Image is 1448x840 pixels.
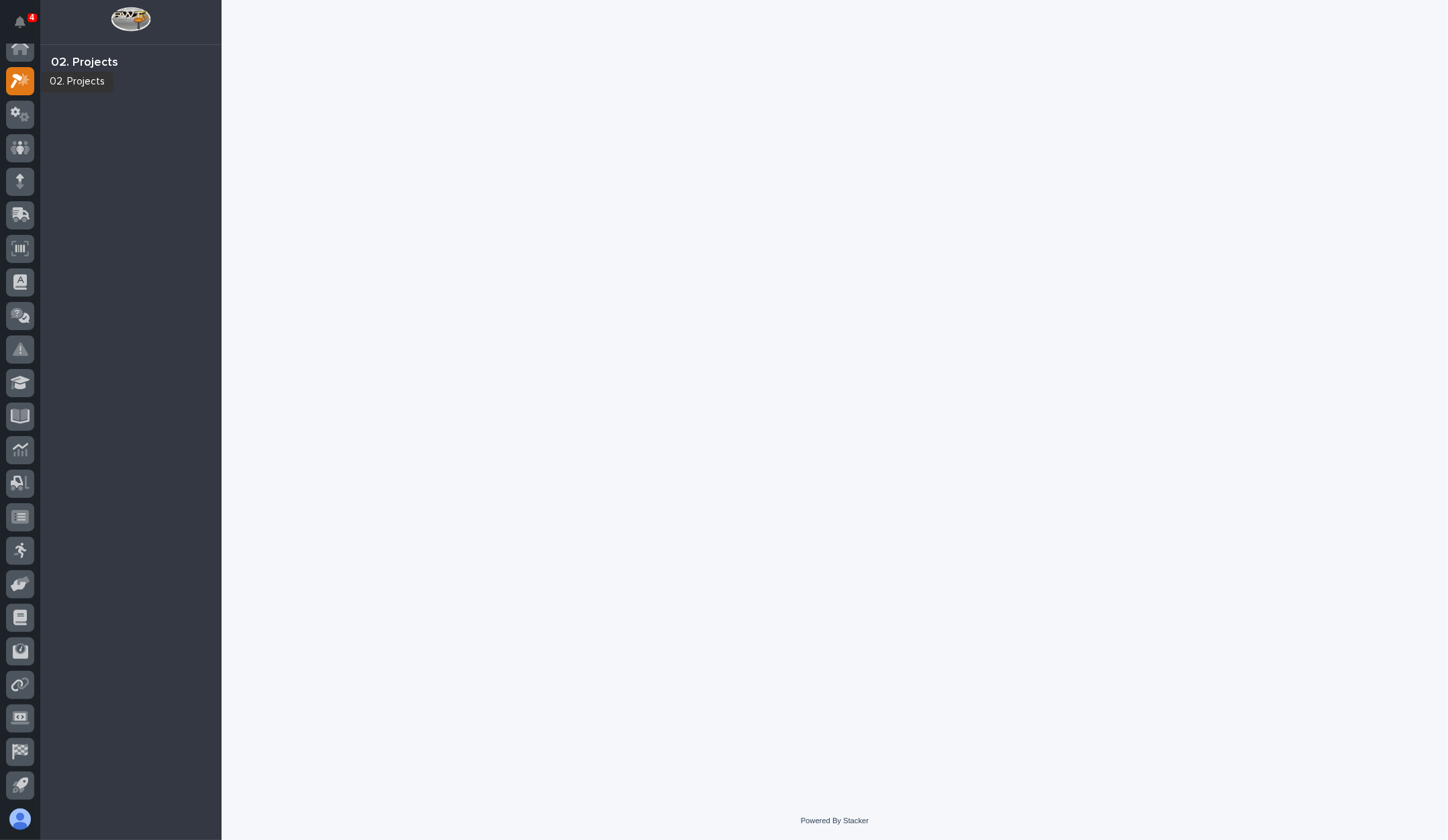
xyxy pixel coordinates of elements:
div: Notifications4 [17,16,34,38]
button: Notifications [6,8,34,36]
img: Workspace Logo [111,7,150,32]
p: 4 [30,13,34,22]
button: users-avatar [6,805,34,833]
a: Powered By Stacker [801,817,869,825]
div: 02. Projects [51,56,118,70]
